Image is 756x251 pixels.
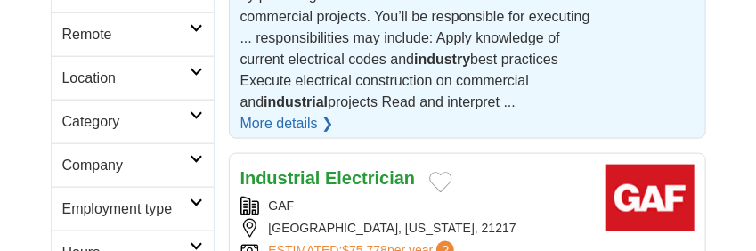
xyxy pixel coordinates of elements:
h2: Company [62,155,190,176]
strong: Electrician [325,168,415,188]
a: Location [52,56,214,100]
a: Employment type [52,187,214,231]
button: Add to favorite jobs [429,172,452,193]
a: Category [52,100,214,143]
a: GAF [269,198,295,213]
h2: Location [62,68,190,89]
strong: Industrial [240,168,321,188]
img: GAF logo [606,165,695,231]
h2: Category [62,111,190,133]
a: Remote [52,12,214,56]
h2: Remote [62,24,190,45]
a: Company [52,143,214,187]
strong: industry [414,52,470,67]
strong: industrial [264,94,328,109]
div: [GEOGRAPHIC_DATA], [US_STATE], 21217 [240,219,591,238]
a: Industrial Electrician [240,168,416,188]
h2: Employment type [62,198,190,220]
a: More details ❯ [240,113,334,134]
